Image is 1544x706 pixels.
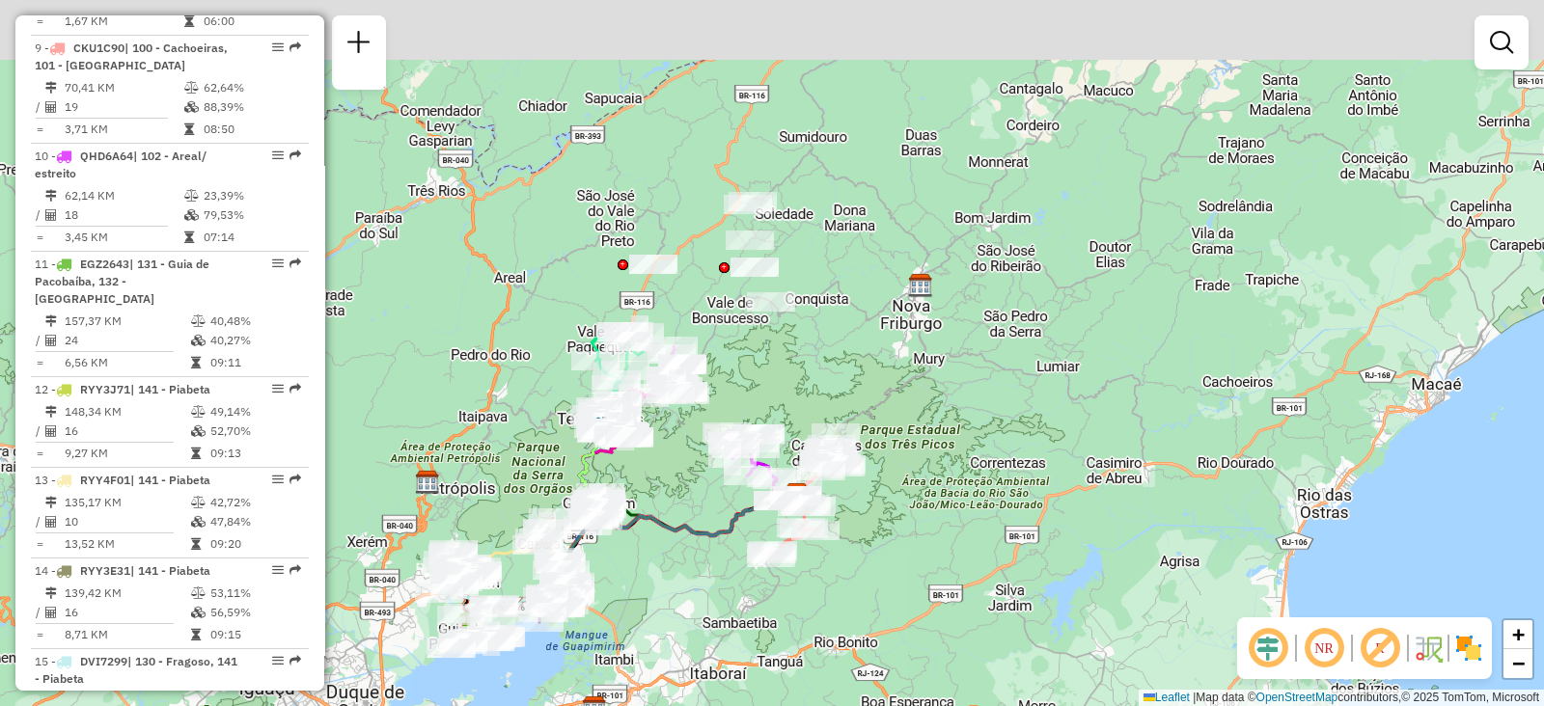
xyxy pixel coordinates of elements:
td: = [35,228,44,247]
div: Map data © contributors,© 2025 TomTom, Microsoft [1139,690,1544,706]
span: Ocultar deslocamento [1245,625,1291,671]
img: Exibir/Ocultar setores [1453,633,1484,664]
i: Total de Atividades [45,101,57,113]
i: Distância Total [45,315,57,327]
td: 09:20 [209,534,301,554]
td: 16 [64,421,190,441]
a: OpenStreetMap [1256,691,1338,704]
td: 52,70% [209,421,301,441]
i: Total de Atividades [45,425,57,437]
span: Ocultar NR [1301,625,1347,671]
div: Atividade não roteirizada - FERNANDO DE LIMA JORGE 13541489758 [729,192,777,211]
td: 24 [64,331,190,350]
img: CDI Macacu [785,482,810,507]
td: 06:00 [203,12,300,31]
i: Distância Total [45,497,57,508]
em: Rota exportada [289,655,301,666]
td: 09:11 [209,353,301,372]
i: Tempo total em rota [184,123,194,135]
td: 40,48% [209,312,301,331]
td: 09:15 [209,625,301,644]
td: 07:14 [203,228,300,247]
td: 40,27% [209,331,301,350]
i: Total de Atividades [45,209,57,221]
span: 12 - [35,382,210,396]
span: 13 - [35,473,210,487]
td: / [35,205,44,225]
td: 47,84% [209,512,301,531]
div: Atividade não roteirizada - MISTURA BOA [731,258,779,277]
em: Opções [272,474,284,485]
td: 3,71 KM [64,120,183,139]
span: 10 - [35,149,207,180]
span: QHD6A64 [80,149,133,163]
span: | 131 - Guia de Pacobaíba, 132 - [GEOGRAPHIC_DATA] [35,257,209,306]
img: Fluxo de ruas [1413,633,1444,664]
span: | [1193,691,1196,704]
td: 23,39% [203,186,300,205]
td: 09:13 [209,444,301,463]
img: Teresópolis [586,416,611,441]
span: RYY4F01 [80,473,130,487]
i: Distância Total [45,82,57,94]
em: Opções [272,41,284,53]
i: % de utilização da cubagem [184,101,199,113]
td: 08:50 [203,120,300,139]
span: | 141 - Piabeta [130,563,210,578]
a: Exibir filtros [1482,23,1521,62]
td: 9,27 KM [64,444,190,463]
td: 62,14 KM [64,186,183,205]
em: Opções [272,258,284,269]
td: 56,59% [209,603,301,622]
td: 88,39% [203,97,300,117]
i: % de utilização do peso [191,497,206,508]
td: / [35,603,44,622]
td: 42,72% [209,493,301,512]
a: Nova sessão e pesquisa [340,23,378,67]
td: 157,37 KM [64,312,190,331]
span: − [1512,651,1525,675]
i: % de utilização do peso [191,315,206,327]
td: 62,64% [203,78,300,97]
td: / [35,331,44,350]
div: Atividade não roteirizada - MARCIO DE ASSIS QUIN [629,255,677,274]
i: Distância Total [45,190,57,202]
i: % de utilização da cubagem [184,209,199,221]
td: 16 [64,603,190,622]
span: 11 - [35,257,209,306]
i: % de utilização da cubagem [191,516,206,528]
span: RYY3E31 [80,563,130,578]
em: Rota exportada [289,149,301,161]
i: % de utilização da cubagem [191,335,206,346]
i: % de utilização da cubagem [191,425,206,437]
td: = [35,120,44,139]
span: | 130 - Fragoso, 141 - Piabeta [35,654,237,686]
span: 9 - [35,41,228,72]
i: Tempo total em rota [184,231,194,243]
span: | 102 - Areal/ estreito [35,149,207,180]
td: 148,34 KM [64,402,190,421]
td: 13,52 KM [64,534,190,554]
td: 49,14% [209,402,301,421]
td: 135,17 KM [64,493,190,512]
i: % de utilização do peso [191,587,206,599]
span: Exibir rótulo [1357,625,1403,671]
td: 8,71 KM [64,625,190,644]
i: Tempo total em rota [191,357,201,368]
i: % de utilização do peso [191,406,206,418]
span: 14 - [35,563,210,578]
td: = [35,534,44,554]
i: % de utilização da cubagem [191,607,206,618]
span: CKU1C90 [73,41,124,55]
i: Distância Total [45,587,57,599]
i: Tempo total em rota [184,15,194,27]
td: / [35,97,44,117]
em: Opções [272,383,284,394]
img: CDD Petropolis [415,470,440,495]
img: CDD Nova Friburgo [908,273,933,298]
i: Distância Total [45,406,57,418]
em: Rota exportada [289,258,301,269]
td: = [35,353,44,372]
a: Zoom in [1503,620,1532,649]
div: Atividade não roteirizada - MARLENE CHAVES [724,195,772,214]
